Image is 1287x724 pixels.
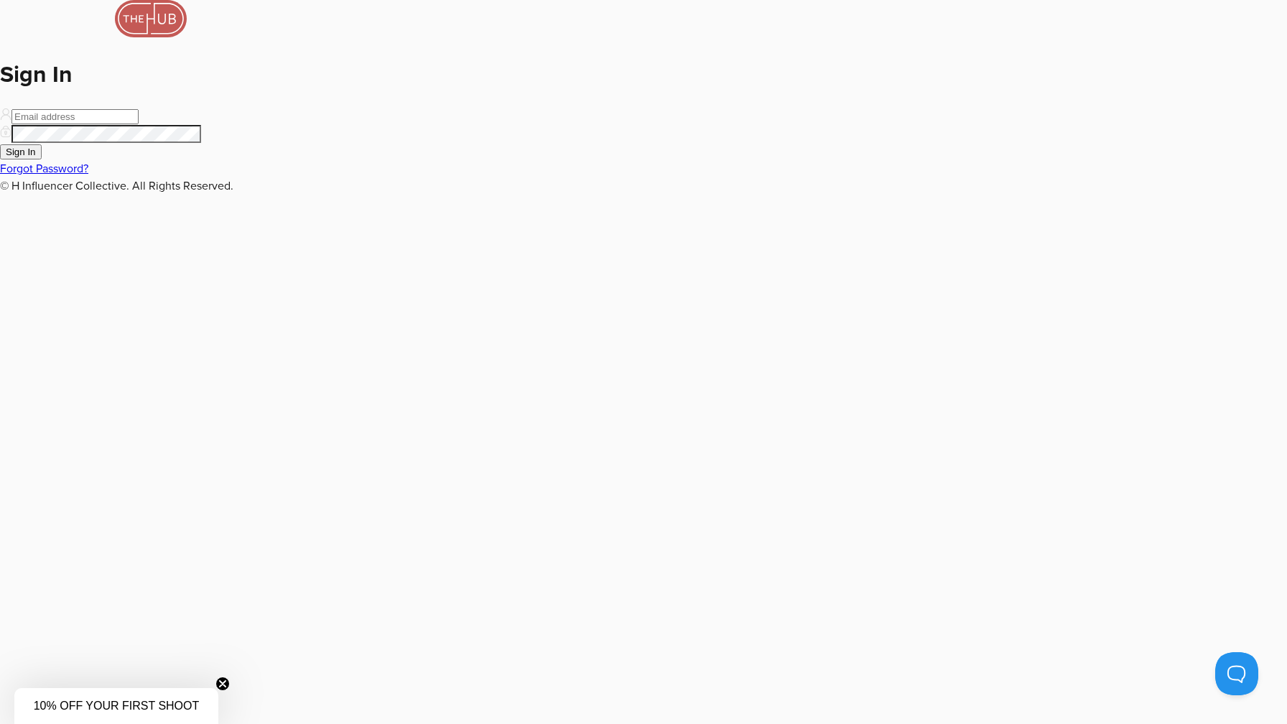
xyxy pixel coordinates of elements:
button: Close teaser [215,677,230,691]
input: Email address [11,109,139,124]
div: 10% OFF YOUR FIRST SHOOTClose teaser [14,688,218,724]
span: Sign In [6,147,36,157]
iframe: Toggle Customer Support [1215,652,1258,695]
span: 10% OFF YOUR FIRST SHOOT [34,700,200,712]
